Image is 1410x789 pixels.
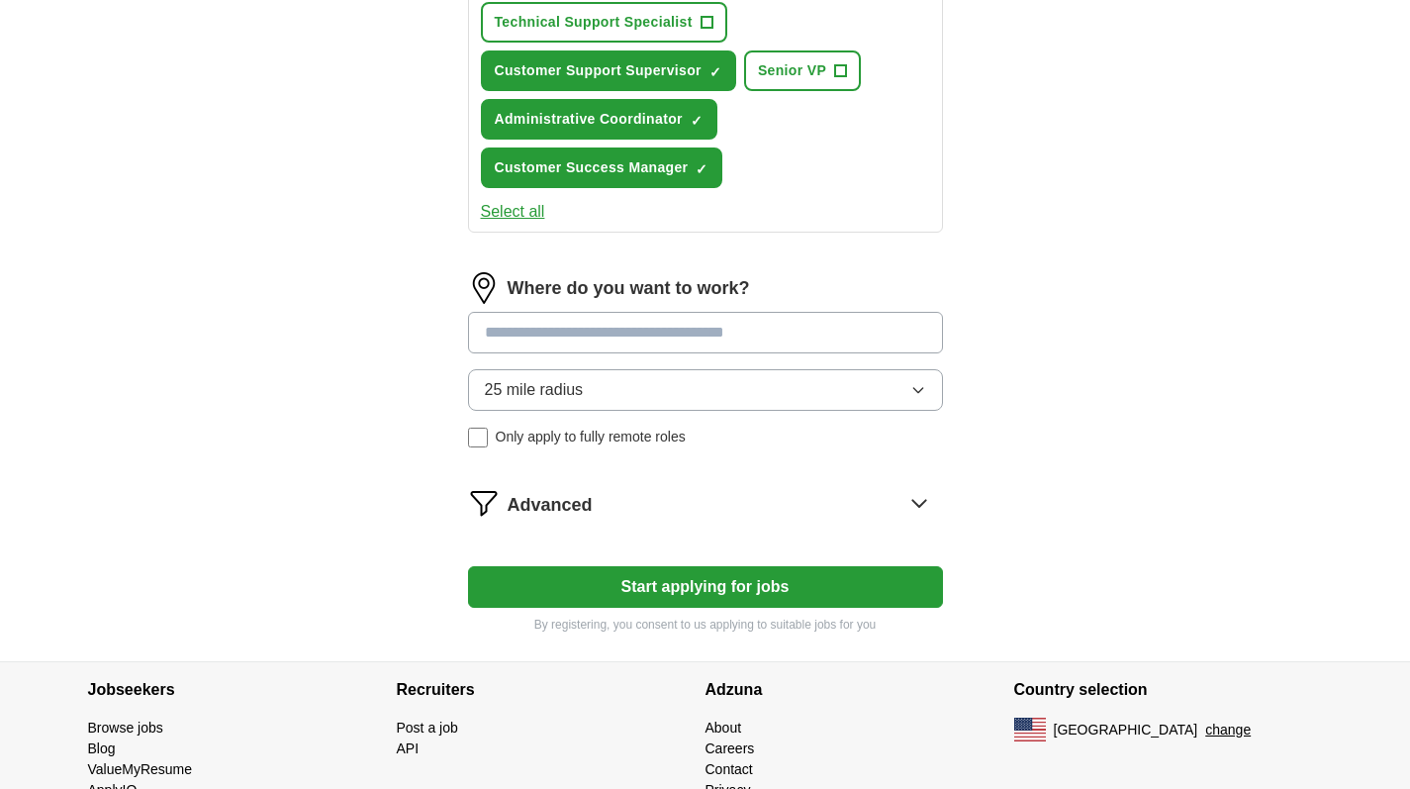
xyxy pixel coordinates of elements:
button: 25 mile radius [468,369,943,411]
a: API [397,740,420,756]
button: Technical Support Specialist [481,2,727,43]
input: Only apply to fully remote roles [468,428,488,447]
a: Browse jobs [88,720,163,736]
span: Customer Support Supervisor [495,60,702,81]
a: About [705,720,742,736]
span: [GEOGRAPHIC_DATA] [1054,720,1198,740]
button: Select all [481,200,545,224]
img: filter [468,487,500,519]
span: ✓ [691,113,703,129]
span: Technical Support Specialist [495,12,693,33]
span: Only apply to fully remote roles [496,427,686,447]
span: ✓ [696,161,707,177]
span: 25 mile radius [485,378,584,402]
button: Customer Success Manager✓ [481,148,723,188]
span: ✓ [709,64,721,80]
span: Senior VP [758,60,826,81]
a: ValueMyResume [88,761,193,777]
h4: Country selection [1014,662,1323,718]
label: Where do you want to work? [508,275,750,302]
button: Start applying for jobs [468,566,943,608]
button: Senior VP [744,50,861,91]
img: US flag [1014,718,1046,741]
button: Administrative Coordinator✓ [481,99,717,140]
a: Post a job [397,720,458,736]
img: location.png [468,272,500,304]
a: Careers [705,740,755,756]
a: Blog [88,740,116,756]
span: Customer Success Manager [495,157,689,178]
button: change [1205,720,1251,740]
a: Contact [705,761,753,777]
span: Administrative Coordinator [495,109,683,130]
button: Customer Support Supervisor✓ [481,50,736,91]
p: By registering, you consent to us applying to suitable jobs for you [468,616,943,634]
span: Advanced [508,492,593,519]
